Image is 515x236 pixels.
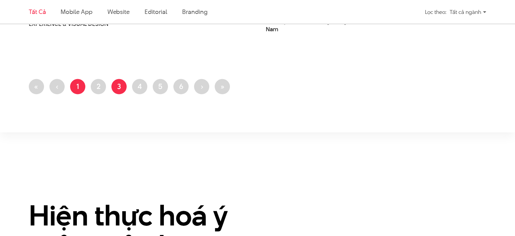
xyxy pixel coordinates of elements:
[29,7,46,16] a: Tất cả
[425,6,446,18] div: Lọc theo:
[70,79,85,94] a: 1
[266,25,278,33] span: Nam
[153,79,168,94] a: 5
[173,79,189,94] a: 6
[107,7,130,16] a: Website
[61,7,92,16] a: Mobile app
[182,7,207,16] a: Branding
[220,81,224,91] span: »
[34,81,39,91] span: «
[462,18,486,24] a: Branding
[266,18,387,33] a: Journey On Air - Cổng thông tin du lịch ViệtNam
[145,7,167,16] a: Editorial
[441,18,460,24] a: Website
[200,81,203,91] span: ›
[266,18,387,33] span: Journey On Air - Cổng thông tin du lịch Việt
[91,79,106,94] a: 2
[450,6,486,18] div: Tất cả ngành
[56,81,59,91] span: ‹
[132,79,147,94] a: 4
